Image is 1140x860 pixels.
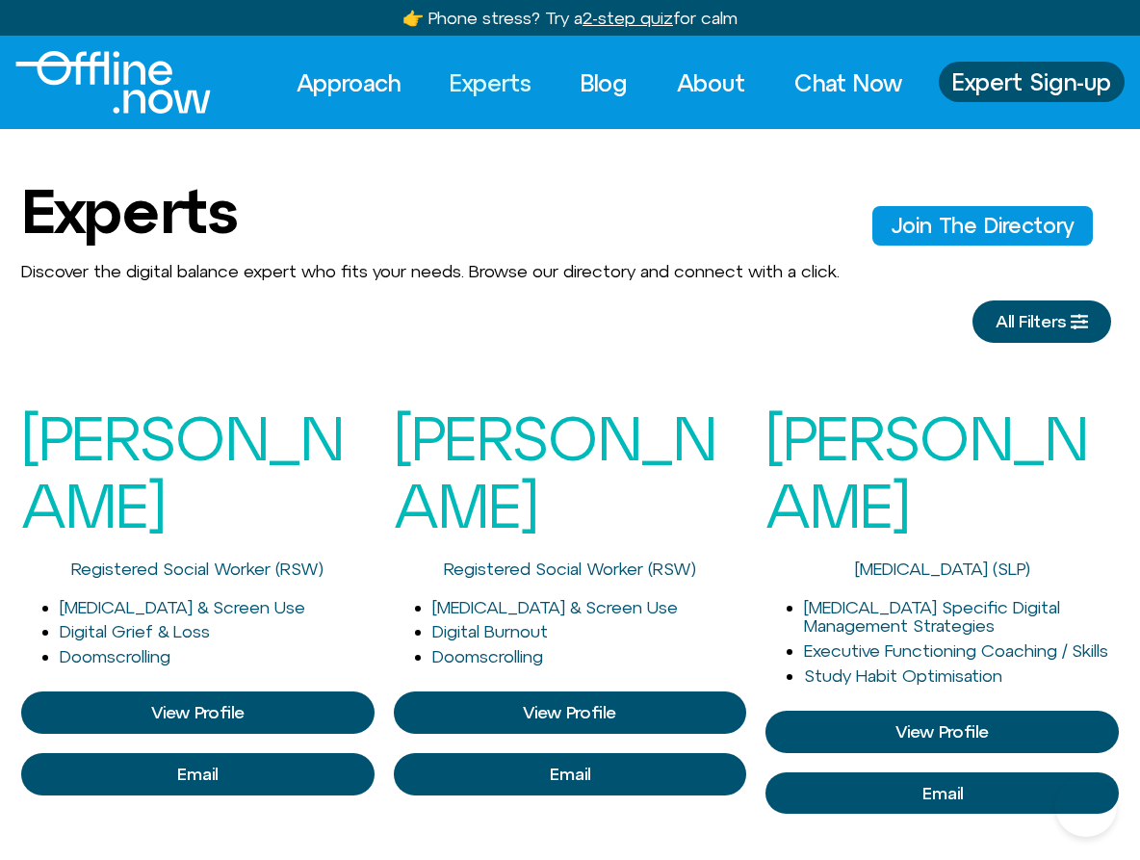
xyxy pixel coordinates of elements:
a: View Profile of Blair Wexler-Singer [21,753,375,795]
span: View Profile [895,722,989,742]
a: Join The Director [872,206,1093,245]
a: Executive Functioning Coaching / Skills [804,640,1108,661]
a: [MEDICAL_DATA] (SLP) [855,559,1030,579]
a: Digital Grief & Loss [60,621,210,641]
a: Approach [279,62,418,104]
a: View Profile of Craig Selinger [765,711,1119,753]
a: Registered Social Worker (RSW) [444,559,696,579]
span: Email [177,765,218,784]
a: View Profile of Craig Selinger [765,772,1119,815]
a: Digital Burnout [432,621,548,641]
a: [MEDICAL_DATA] & Screen Use [60,597,305,617]
span: Email [922,784,963,803]
a: Study Habit Optimisation [804,665,1002,686]
a: [MEDICAL_DATA] Specific Digital Management Strategies [804,597,1060,637]
a: View Profile of Cleo Haber [394,691,747,734]
span: View Profile [523,703,616,722]
a: All Filters [972,300,1111,343]
span: Discover the digital balance expert who fits your needs. Browse our directory and connect with a ... [21,261,840,281]
a: View Profile of Blair Wexler-Singer [21,691,375,734]
a: View Profile of Cleo Haber [394,753,747,795]
img: offline.now [15,51,211,114]
a: Doomscrolling [432,646,543,666]
a: [MEDICAL_DATA] & Screen Use [432,597,678,617]
nav: Menu [279,62,920,104]
span: Email [550,765,590,784]
a: About [660,62,763,104]
a: 👉 Phone stress? Try a2-step quizfor calm [402,8,738,28]
a: Blog [563,62,645,104]
span: Join The Directory [892,214,1074,237]
iframe: Botpress [1055,775,1117,837]
a: Experts [432,62,549,104]
a: [PERSON_NAME] [394,403,716,540]
a: Doomscrolling [60,646,170,666]
a: Expert Sign-up [939,62,1125,102]
a: Registered Social Worker (RSW) [71,559,324,579]
div: Logo [15,51,176,114]
a: Chat Now [777,62,920,104]
a: [PERSON_NAME] [21,403,344,540]
span: All Filters [996,312,1066,331]
span: Expert Sign-up [952,69,1111,94]
h1: Experts [21,177,237,245]
u: 2-step quiz [583,8,673,28]
a: [PERSON_NAME] [765,403,1088,540]
span: View Profile [151,703,245,722]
